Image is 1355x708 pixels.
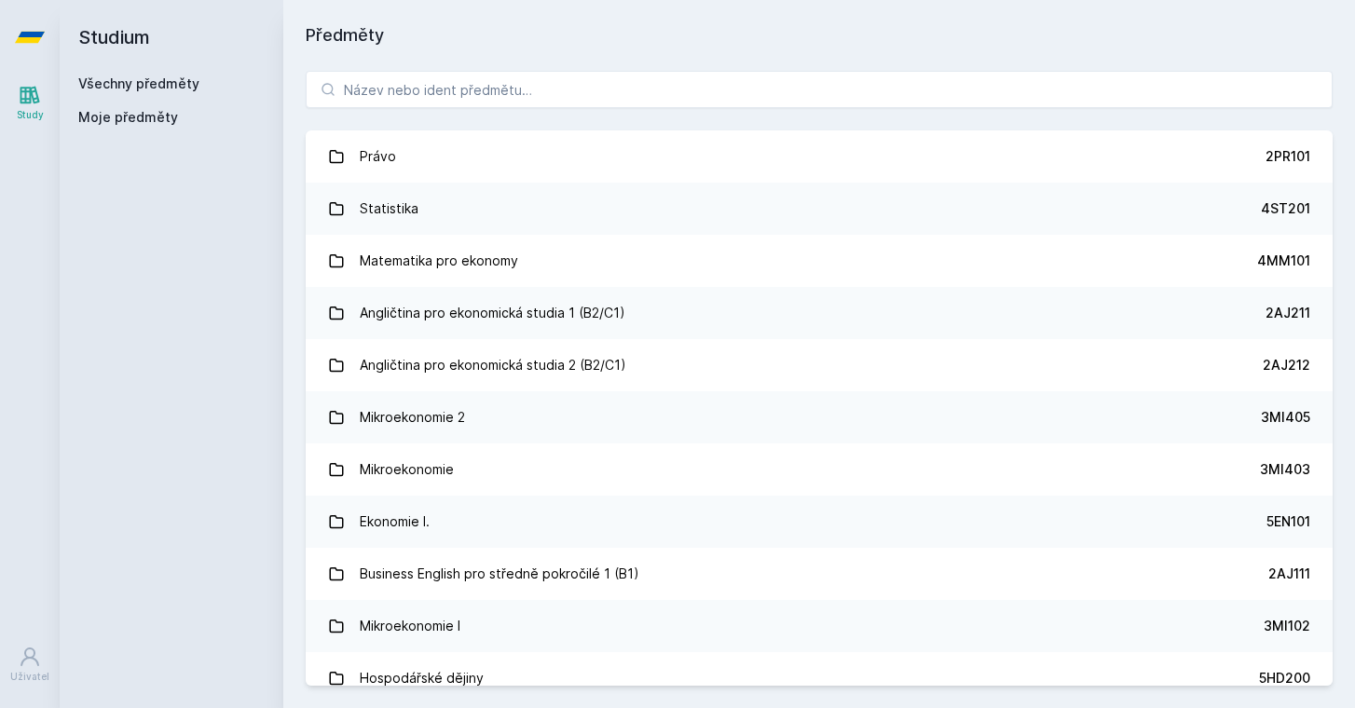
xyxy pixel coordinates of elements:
[1261,408,1310,427] div: 3MI405
[306,652,1333,704] a: Hospodářské dějiny 5HD200
[360,451,454,488] div: Mikroekonomie
[1257,252,1310,270] div: 4MM101
[360,347,626,384] div: Angličtina pro ekonomická studia 2 (B2/C1)
[306,496,1333,548] a: Ekonomie I. 5EN101
[306,183,1333,235] a: Statistika 4ST201
[306,130,1333,183] a: Právo 2PR101
[4,75,56,131] a: Study
[360,294,625,332] div: Angličtina pro ekonomická studia 1 (B2/C1)
[1259,669,1310,688] div: 5HD200
[1260,460,1310,479] div: 3MI403
[1264,617,1310,635] div: 3MI102
[306,600,1333,652] a: Mikroekonomie I 3MI102
[78,75,199,91] a: Všechny předměty
[78,108,178,127] span: Moje předměty
[1266,304,1310,322] div: 2AJ211
[306,235,1333,287] a: Matematika pro ekonomy 4MM101
[4,636,56,693] a: Uživatel
[10,670,49,684] div: Uživatel
[360,242,518,279] div: Matematika pro ekonomy
[1261,199,1310,218] div: 4ST201
[1268,565,1310,583] div: 2AJ111
[306,443,1333,496] a: Mikroekonomie 3MI403
[306,548,1333,600] a: Business English pro středně pokročilé 1 (B1) 2AJ111
[1266,147,1310,166] div: 2PR101
[360,607,460,645] div: Mikroekonomie I
[360,555,639,592] div: Business English pro středně pokročilé 1 (B1)
[306,391,1333,443] a: Mikroekonomie 2 3MI405
[360,503,430,540] div: Ekonomie I.
[360,399,465,436] div: Mikroekonomie 2
[17,108,44,122] div: Study
[360,190,418,227] div: Statistika
[1263,356,1310,374] div: 2AJ212
[1266,512,1310,531] div: 5EN101
[306,339,1333,391] a: Angličtina pro ekonomická studia 2 (B2/C1) 2AJ212
[306,71,1333,108] input: Název nebo ident předmětu…
[306,287,1333,339] a: Angličtina pro ekonomická studia 1 (B2/C1) 2AJ211
[360,138,396,175] div: Právo
[306,22,1333,48] h1: Předměty
[360,660,484,697] div: Hospodářské dějiny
